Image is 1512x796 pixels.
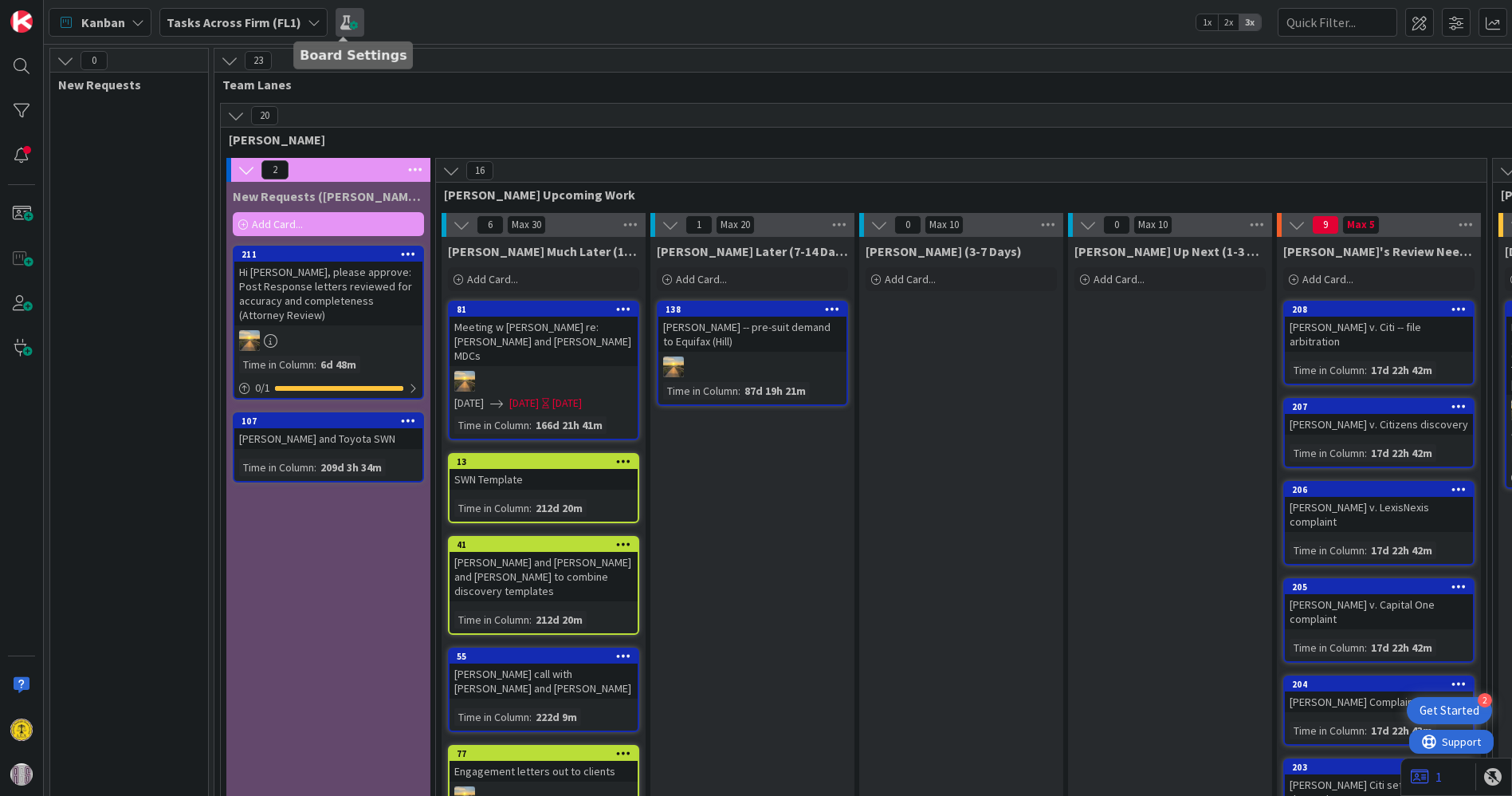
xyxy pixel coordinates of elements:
span: 20 [251,106,278,125]
div: 205 [1285,580,1473,594]
span: 2 [261,160,289,179]
div: 208 [1285,302,1473,317]
span: Add Card... [1302,272,1353,286]
div: Time in Column [1290,722,1365,739]
div: AS [234,330,422,351]
div: [PERSON_NAME] Complaint [1285,692,1473,712]
div: 138 [666,304,846,315]
div: 55[PERSON_NAME] call with [PERSON_NAME] and [PERSON_NAME] [450,649,638,699]
span: Add Card... [676,272,727,286]
div: 207 [1292,401,1473,412]
a: 81Meeting w [PERSON_NAME] re: [PERSON_NAME] and [PERSON_NAME] MDCsAS[DATE][DATE][DATE]Time in Col... [448,301,639,440]
span: : [1365,722,1367,739]
div: 204[PERSON_NAME] Complaint [1285,677,1473,712]
div: 208[PERSON_NAME] v. Citi -- file arbitration [1285,302,1473,352]
span: 1 [685,215,713,234]
div: Max 30 [512,221,541,229]
div: 17d 22h 43m [1367,722,1436,739]
div: 107 [234,414,422,428]
div: 6d 48m [316,356,360,373]
div: Time in Column [239,356,314,373]
div: 41 [457,539,638,550]
div: Max 10 [929,221,959,229]
span: 0 [81,51,108,70]
span: [DATE] [509,395,539,412]
div: 211 [234,247,422,262]
div: 211 [242,249,422,260]
div: 203 [1292,762,1473,773]
div: 207[PERSON_NAME] v. Citizens discovery [1285,400,1473,435]
a: 13SWN TemplateTime in Column:212d 20m [448,453,639,523]
div: 87d 19h 21m [740,382,810,400]
span: 23 [245,51,272,70]
span: Add Card... [252,217,303,231]
div: Engagement letters out to clients [450,761,638,782]
span: New Requests (Adam Inbox) [233,188,424,204]
div: Time in Column [454,416,529,434]
div: Meeting w [PERSON_NAME] re: [PERSON_NAME] and [PERSON_NAME] MDCs [450,317,638,366]
div: AS [658,357,846,377]
img: avatar [10,763,33,786]
a: 1 [1411,767,1442,786]
div: Time in Column [1290,542,1365,559]
div: 41 [450,538,638,552]
a: 41[PERSON_NAME] and [PERSON_NAME] and [PERSON_NAME] to combine discovery templatesTime in Column:... [448,536,639,635]
div: 13 [457,456,638,467]
span: Adam Up Next (1-3 Days) [1074,243,1266,259]
div: Time in Column [454,708,529,726]
div: Time in Column [1290,444,1365,462]
span: 0 / 1 [255,380,270,396]
img: TG [10,719,33,741]
span: 3x [1239,14,1261,30]
div: 13SWN Template [450,455,638,490]
span: : [1365,542,1367,559]
span: : [529,708,532,726]
img: AS [239,330,260,351]
div: 212d 20m [532,611,587,629]
div: 17d 22h 42m [1367,444,1436,462]
div: 222d 9m [532,708,581,726]
div: 55 [450,649,638,664]
div: 13 [450,455,638,469]
div: Open Get Started checklist, remaining modules: 2 [1407,697,1492,724]
div: 205 [1292,581,1473,593]
a: 211Hi [PERSON_NAME], please approve: Post Response letters reviewed for accuracy and completeness... [233,246,424,400]
span: 16 [466,161,493,180]
span: 0 [1103,215,1130,234]
div: [PERSON_NAME] v. Capital One complaint [1285,594,1473,629]
span: Add Card... [1094,272,1145,286]
span: Adam Later (7-14 Days) [657,243,848,259]
a: 208[PERSON_NAME] v. Citi -- file arbitrationTime in Column:17d 22h 42m [1283,301,1475,385]
span: : [738,382,740,400]
div: Time in Column [454,499,529,517]
span: Support [33,2,73,22]
div: Max 20 [721,221,750,229]
span: Kanban [81,13,125,32]
div: 166d 21h 41m [532,416,607,434]
div: 107[PERSON_NAME] and Toyota SWN [234,414,422,449]
span: [DATE] [454,395,484,412]
div: 138 [658,302,846,317]
span: : [1365,639,1367,656]
div: 77 [450,747,638,761]
span: Adam Upcoming Work [444,187,1467,203]
img: AS [663,357,684,377]
span: Adam Much Later (14+ Days) [448,243,639,259]
div: 204 [1292,679,1473,690]
div: 208 [1292,304,1473,315]
a: 204[PERSON_NAME] ComplaintTime in Column:17d 22h 43m [1283,676,1475,746]
div: 206 [1292,484,1473,495]
span: : [1365,444,1367,462]
span: 0 [894,215,921,234]
div: 81Meeting w [PERSON_NAME] re: [PERSON_NAME] and [PERSON_NAME] MDCs [450,302,638,366]
div: Time in Column [1290,361,1365,379]
span: : [529,611,532,629]
a: 107[PERSON_NAME] and Toyota SWNTime in Column:209d 3h 34m [233,412,424,483]
div: 206 [1285,483,1473,497]
div: Time in Column [239,459,314,476]
div: [DATE] [552,395,582,412]
div: [PERSON_NAME] v. LexisNexis complaint [1285,497,1473,532]
div: SWN Template [450,469,638,490]
input: Quick Filter... [1278,8,1397,37]
div: Get Started [1420,703,1479,719]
